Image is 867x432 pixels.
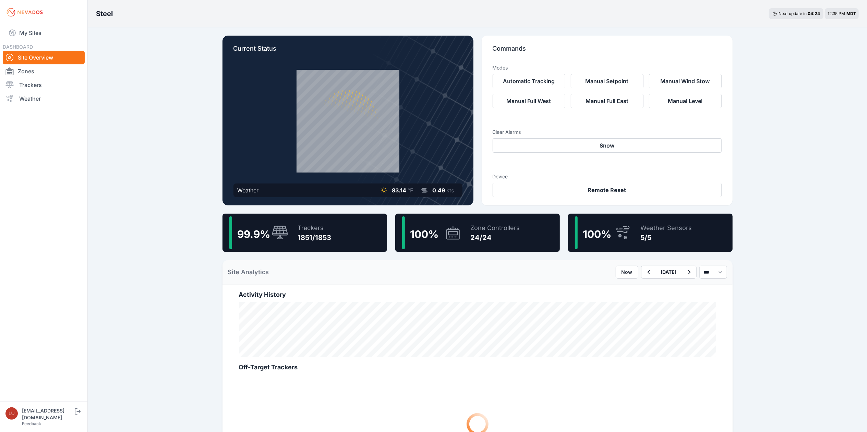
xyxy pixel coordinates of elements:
[471,233,520,242] div: 24/24
[493,94,565,108] button: Manual Full West
[616,266,638,279] button: Now
[583,228,612,240] span: 100 %
[846,11,856,16] span: MDT
[433,187,445,194] span: 0.49
[3,44,33,50] span: DASHBOARD
[493,138,722,153] button: Snow
[808,11,820,16] div: 04 : 24
[410,228,439,240] span: 100 %
[471,223,520,233] div: Zone Controllers
[239,363,716,372] h2: Off-Target Trackers
[641,233,692,242] div: 5/5
[392,187,407,194] span: 83.14
[239,290,716,300] h2: Activity History
[3,25,85,41] a: My Sites
[238,228,270,240] span: 99.9 %
[96,5,113,23] nav: Breadcrumb
[655,266,682,278] button: [DATE]
[493,64,508,71] h3: Modes
[22,421,41,426] a: Feedback
[779,11,807,16] span: Next update in
[3,64,85,78] a: Zones
[649,94,722,108] button: Manual Level
[493,74,565,88] button: Automatic Tracking
[493,129,722,136] h3: Clear Alarms
[298,233,332,242] div: 1851/1853
[571,74,643,88] button: Manual Setpoint
[493,44,722,59] p: Commands
[408,187,413,194] span: °F
[233,44,462,59] p: Current Status
[5,407,18,420] img: luke.beaumont@nevados.solar
[828,11,845,16] span: 12:35 PM
[649,74,722,88] button: Manual Wind Stow
[571,94,643,108] button: Manual Full East
[96,9,113,18] h3: Steel
[298,223,332,233] div: Trackers
[22,407,73,421] div: [EMAIL_ADDRESS][DOMAIN_NAME]
[228,267,269,277] h2: Site Analytics
[493,173,722,180] h3: Device
[641,223,692,233] div: Weather Sensors
[568,214,733,252] a: 100%Weather Sensors5/5
[222,214,387,252] a: 99.9%Trackers1851/1853
[493,183,722,197] button: Remote Reset
[238,186,259,194] div: Weather
[3,51,85,64] a: Site Overview
[447,187,454,194] span: kts
[5,7,44,18] img: Nevados
[395,214,560,252] a: 100%Zone Controllers24/24
[3,92,85,105] a: Weather
[3,78,85,92] a: Trackers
